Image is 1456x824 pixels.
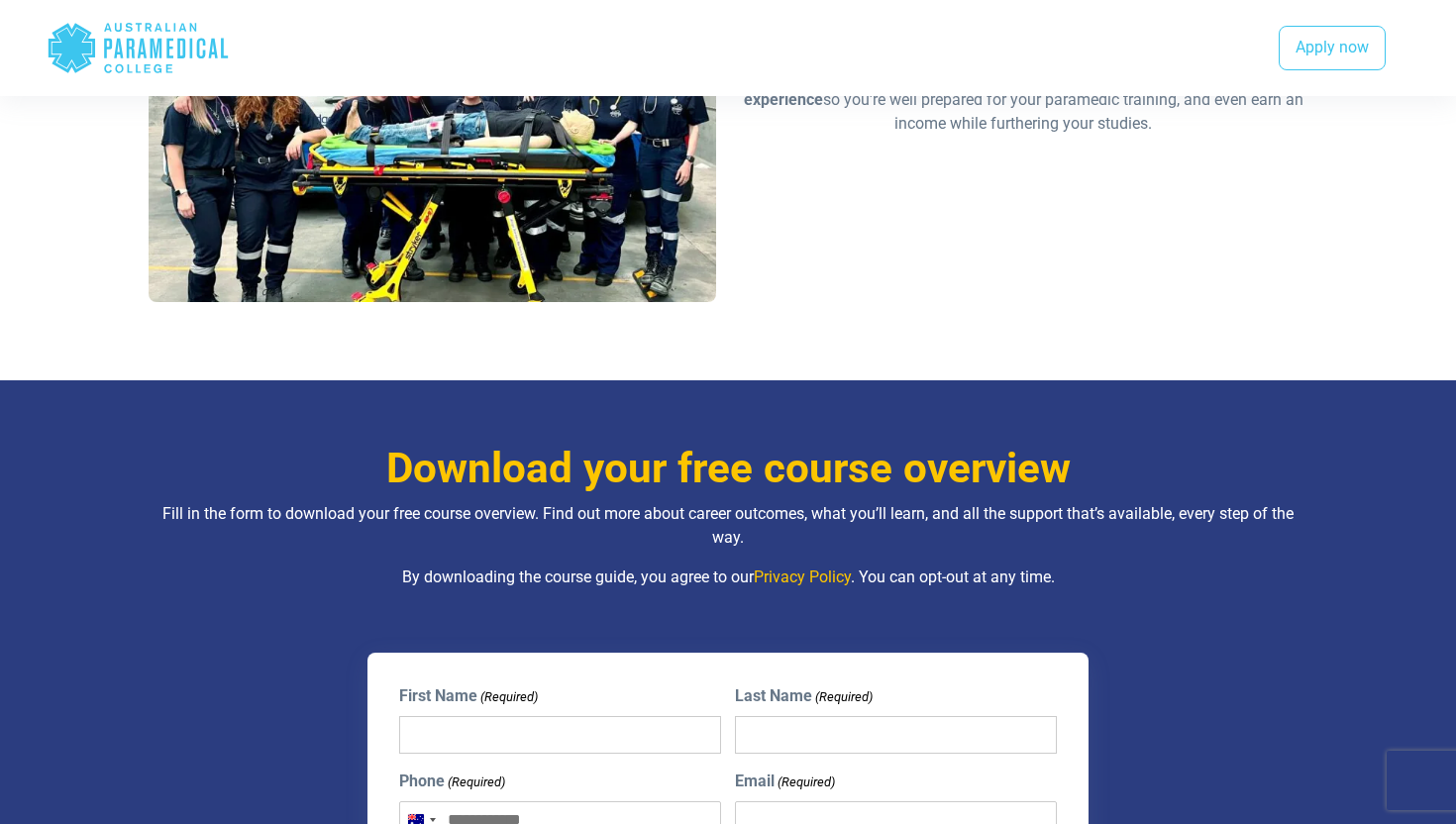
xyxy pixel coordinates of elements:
a: Apply now [1279,26,1386,71]
label: Phone [399,770,505,793]
span: (Required) [776,772,835,792]
label: Last Name [735,684,873,708]
span: (Required) [813,687,873,707]
p: By downloading the course guide, you agree to our . You can opt-out at any time. [149,566,1307,589]
p: Fill in the form to download your free course overview. Find out more about career outcomes, what... [149,502,1307,550]
span: (Required) [447,772,506,792]
label: First Name [399,684,538,708]
span: (Required) [479,687,539,707]
h3: Download your free course overview [149,444,1307,494]
div: Australian Paramedical College [47,16,230,80]
a: Privacy Policy [754,567,851,586]
strong: quality industry experience [744,66,1269,109]
label: Email [735,770,835,793]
